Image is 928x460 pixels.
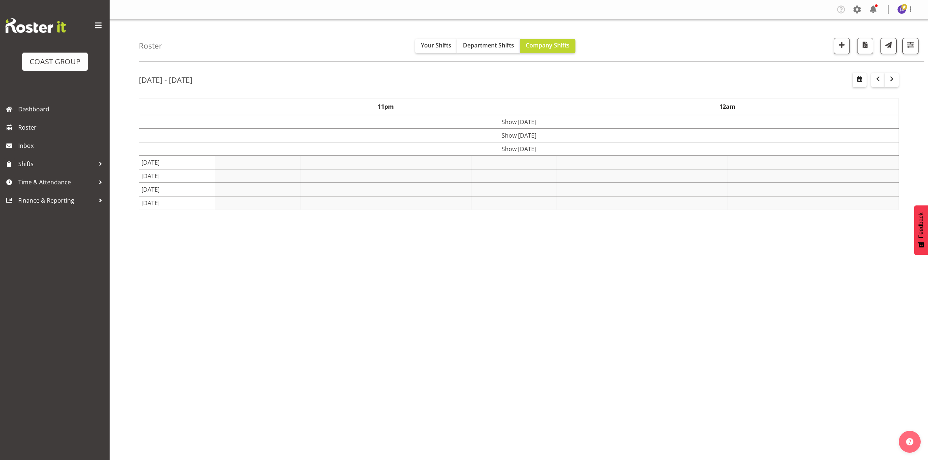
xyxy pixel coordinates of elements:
[415,39,457,53] button: Your Shifts
[914,205,928,255] button: Feedback - Show survey
[421,41,451,49] span: Your Shifts
[18,177,95,188] span: Time & Attendance
[139,75,193,85] h2: [DATE] - [DATE]
[918,212,924,238] span: Feedback
[18,158,95,169] span: Shifts
[902,38,919,54] button: Filter Shifts
[526,41,570,49] span: Company Shifts
[881,38,897,54] button: Send a list of all shifts for the selected filtered period to all rostered employees.
[139,196,215,210] td: [DATE]
[139,142,899,156] td: Show [DATE]
[897,5,906,14] img: jeremy-zhu10018.jpg
[18,140,106,151] span: Inbox
[463,41,514,49] span: Department Shifts
[857,38,873,54] button: Download a PDF of the roster according to the set date range.
[557,98,899,115] th: 12am
[520,39,575,53] button: Company Shifts
[139,183,215,196] td: [DATE]
[853,73,867,87] button: Select a specific date within the roster.
[18,122,106,133] span: Roster
[30,56,80,67] div: COAST GROUP
[18,195,95,206] span: Finance & Reporting
[457,39,520,53] button: Department Shifts
[139,156,215,169] td: [DATE]
[139,42,162,50] h4: Roster
[834,38,850,54] button: Add a new shift
[139,129,899,142] td: Show [DATE]
[18,104,106,115] span: Dashboard
[139,169,215,183] td: [DATE]
[215,98,557,115] th: 11pm
[906,438,913,445] img: help-xxl-2.png
[5,18,66,33] img: Rosterit website logo
[139,115,899,129] td: Show [DATE]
